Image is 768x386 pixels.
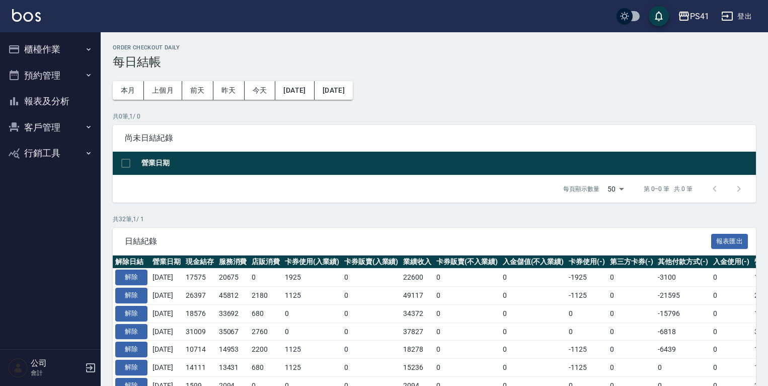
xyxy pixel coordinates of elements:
td: 1125 [282,359,342,377]
button: 客戶管理 [4,114,97,141]
button: 預約管理 [4,62,97,89]
td: 13431 [216,359,250,377]
td: 2760 [249,323,282,341]
td: 0 [500,341,567,359]
td: 1125 [282,287,342,305]
span: 尚未日結紀錄 [125,133,744,143]
td: 0 [655,359,711,377]
td: 0 [607,304,656,323]
td: [DATE] [150,341,183,359]
td: 0 [711,323,752,341]
td: 18278 [401,341,434,359]
h2: Order checkout daily [113,44,756,51]
td: 0 [342,304,401,323]
td: 0 [711,304,752,323]
td: 1925 [282,269,342,287]
td: -21595 [655,287,711,305]
td: 0 [434,287,500,305]
td: 0 [500,269,567,287]
th: 入金儲值(不入業績) [500,255,567,269]
td: 0 [249,269,282,287]
button: 解除 [115,270,147,285]
td: 14111 [183,359,216,377]
th: 店販消費 [249,255,282,269]
th: 其他付款方式(-) [655,255,711,269]
th: 業績收入 [401,255,434,269]
td: 0 [342,359,401,377]
td: 37827 [401,323,434,341]
td: 20675 [216,269,250,287]
th: 服務消費 [216,255,250,269]
button: save [649,6,669,26]
td: -1125 [566,341,607,359]
p: 每頁顯示數量 [563,184,599,194]
button: 解除 [115,360,147,375]
img: Logo [12,9,41,22]
td: 2200 [249,341,282,359]
button: 解除 [115,342,147,357]
div: 50 [603,175,628,203]
button: 昨天 [213,81,245,100]
button: 行銷工具 [4,140,97,166]
td: 45812 [216,287,250,305]
td: 0 [342,269,401,287]
td: 0 [607,359,656,377]
td: 0 [607,287,656,305]
td: -1125 [566,359,607,377]
th: 現金結存 [183,255,216,269]
td: 0 [711,287,752,305]
td: 18576 [183,304,216,323]
td: 0 [434,341,500,359]
td: 0 [607,269,656,287]
td: 0 [607,341,656,359]
h5: 公司 [31,358,82,368]
button: 本月 [113,81,144,100]
td: 0 [711,359,752,377]
button: 解除 [115,324,147,340]
td: 0 [342,341,401,359]
th: 卡券使用(入業績) [282,255,342,269]
td: [DATE] [150,287,183,305]
td: -6439 [655,341,711,359]
td: [DATE] [150,359,183,377]
td: 10714 [183,341,216,359]
button: 報表及分析 [4,88,97,114]
th: 入金使用(-) [711,255,752,269]
td: 0 [282,323,342,341]
th: 卡券販賣(入業績) [342,255,401,269]
p: 共 32 筆, 1 / 1 [113,215,756,224]
td: 680 [249,304,282,323]
button: 今天 [245,81,276,100]
td: 22600 [401,269,434,287]
td: -6818 [655,323,711,341]
td: -1125 [566,287,607,305]
button: [DATE] [275,81,314,100]
p: 共 0 筆, 1 / 0 [113,112,756,121]
td: 0 [711,341,752,359]
button: 前天 [182,81,213,100]
button: 登出 [717,7,756,26]
td: 0 [500,304,567,323]
button: 解除 [115,306,147,321]
td: 26397 [183,287,216,305]
a: 報表匯出 [711,236,748,245]
td: 0 [434,323,500,341]
th: 解除日結 [113,255,150,269]
td: 0 [282,304,342,323]
span: 日結紀錄 [125,236,711,246]
td: 0 [434,304,500,323]
th: 營業日期 [150,255,183,269]
td: [DATE] [150,323,183,341]
img: Person [8,358,28,378]
td: -3100 [655,269,711,287]
td: [DATE] [150,304,183,323]
td: 0 [434,269,500,287]
td: -1925 [566,269,607,287]
button: 報表匯出 [711,234,748,249]
button: PS41 [674,6,713,27]
td: [DATE] [150,269,183,287]
td: 14953 [216,341,250,359]
td: 0 [500,287,567,305]
p: 第 0–0 筆 共 0 筆 [644,184,693,194]
td: 0 [607,323,656,341]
